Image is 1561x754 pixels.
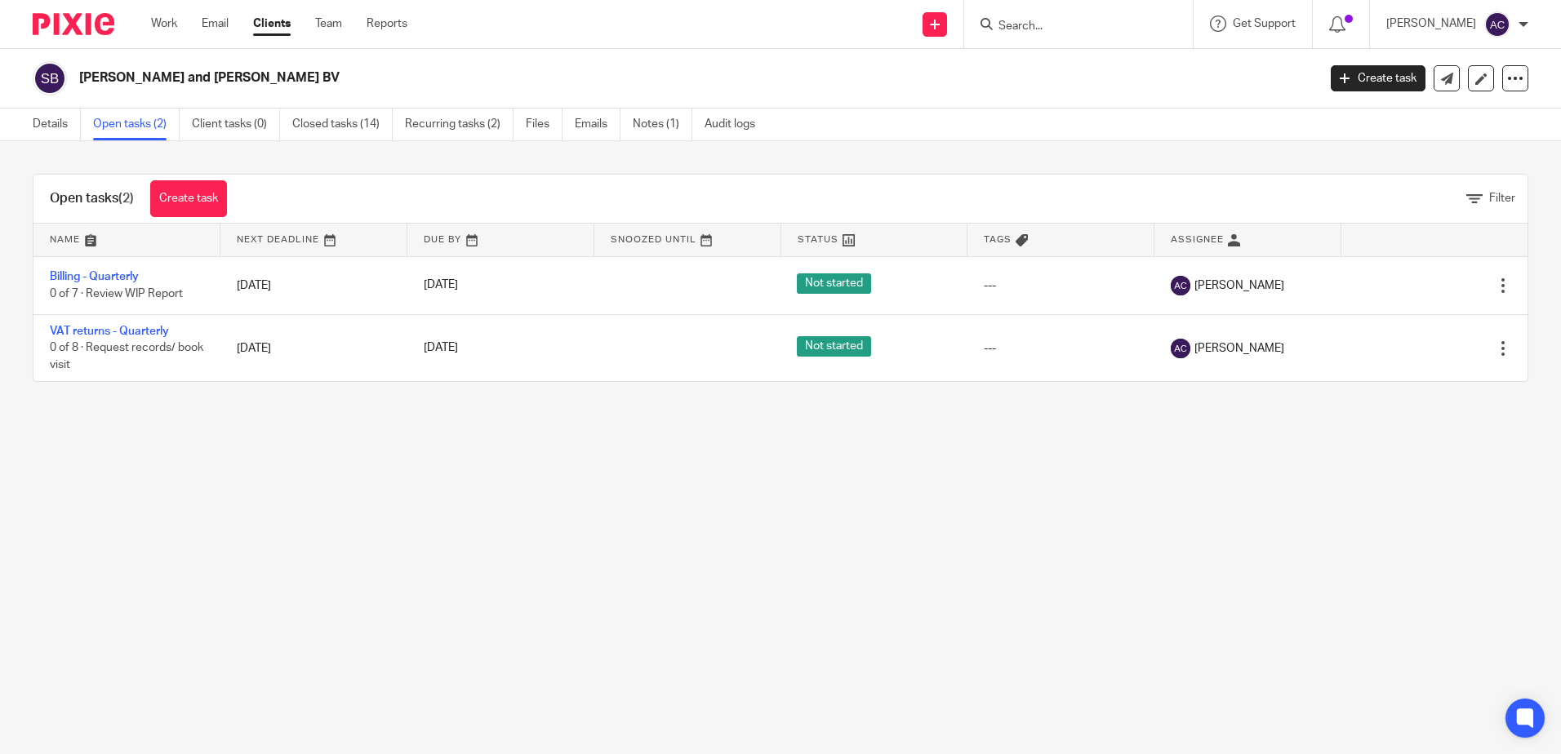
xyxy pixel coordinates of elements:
[1194,277,1284,294] span: [PERSON_NAME]
[984,340,1138,357] div: ---
[1194,340,1284,357] span: [PERSON_NAME]
[1484,11,1510,38] img: svg%3E
[315,16,342,32] a: Team
[151,16,177,32] a: Work
[526,109,563,140] a: Files
[50,343,203,371] span: 0 of 8 · Request records/ book visit
[33,13,114,35] img: Pixie
[611,235,696,244] span: Snoozed Until
[705,109,767,140] a: Audit logs
[50,288,183,299] span: 0 of 7 · Review WIP Report
[997,20,1144,34] input: Search
[633,109,692,140] a: Notes (1)
[1386,16,1476,32] p: [PERSON_NAME]
[150,180,227,217] a: Create task
[575,109,620,140] a: Emails
[33,61,67,95] img: svg%3E
[50,271,139,282] a: Billing - Quarterly
[1171,339,1190,358] img: svg%3E
[202,16,229,32] a: Email
[79,69,1061,86] h2: [PERSON_NAME] and [PERSON_NAME] BV
[93,109,180,140] a: Open tasks (2)
[424,343,458,354] span: [DATE]
[797,273,871,294] span: Not started
[798,235,838,244] span: Status
[118,192,134,205] span: (2)
[1331,65,1425,91] a: Create task
[292,109,393,140] a: Closed tasks (14)
[33,109,81,140] a: Details
[220,314,407,381] td: [DATE]
[50,326,169,337] a: VAT returns - Quarterly
[192,109,280,140] a: Client tasks (0)
[220,256,407,314] td: [DATE]
[1171,276,1190,295] img: svg%3E
[50,190,134,207] h1: Open tasks
[405,109,514,140] a: Recurring tasks (2)
[1233,18,1296,29] span: Get Support
[1489,193,1515,204] span: Filter
[367,16,407,32] a: Reports
[424,280,458,291] span: [DATE]
[984,277,1138,294] div: ---
[797,336,871,357] span: Not started
[984,235,1012,244] span: Tags
[253,16,291,32] a: Clients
